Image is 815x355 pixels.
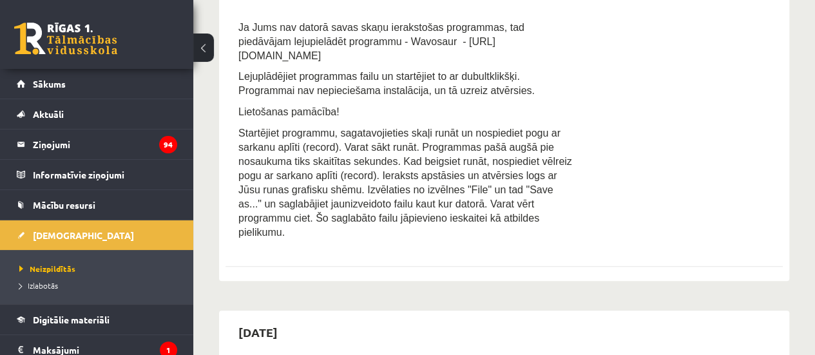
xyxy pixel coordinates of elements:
span: [DEMOGRAPHIC_DATA] [33,229,134,241]
span: Lejuplādējiet programmas failu un startējiet to ar dubultklikšķi. Programmai nav nepieciešama ins... [238,71,535,96]
span: Sākums [33,78,66,90]
a: Rīgas 1. Tālmācības vidusskola [14,23,117,55]
span: Digitālie materiāli [33,314,110,325]
a: Informatīvie ziņojumi [17,160,177,189]
span: Neizpildītās [19,264,75,274]
span: Ja Jums nav datorā savas skaņu ierakstošas programmas, tad piedāvājam lejupielādēt programmu - Wa... [238,22,524,61]
a: Aktuāli [17,99,177,129]
a: Neizpildītās [19,263,180,274]
i: 94 [159,136,177,153]
span: Lietošanas pamācība! [238,106,340,117]
span: Startējiet programmu, sagatavojieties skaļi runāt un nospiediet pogu ar sarkanu aplīti (record). ... [238,128,572,238]
a: Ziņojumi94 [17,130,177,159]
a: Sākums [17,69,177,99]
a: Mācību resursi [17,190,177,220]
span: Aktuāli [33,108,64,120]
legend: Informatīvie ziņojumi [33,160,177,189]
h2: [DATE] [225,317,291,347]
a: Digitālie materiāli [17,305,177,334]
a: Izlabotās [19,280,180,291]
a: [DEMOGRAPHIC_DATA] [17,220,177,250]
legend: Ziņojumi [33,130,177,159]
span: Izlabotās [19,280,58,291]
span: Mācību resursi [33,199,95,211]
